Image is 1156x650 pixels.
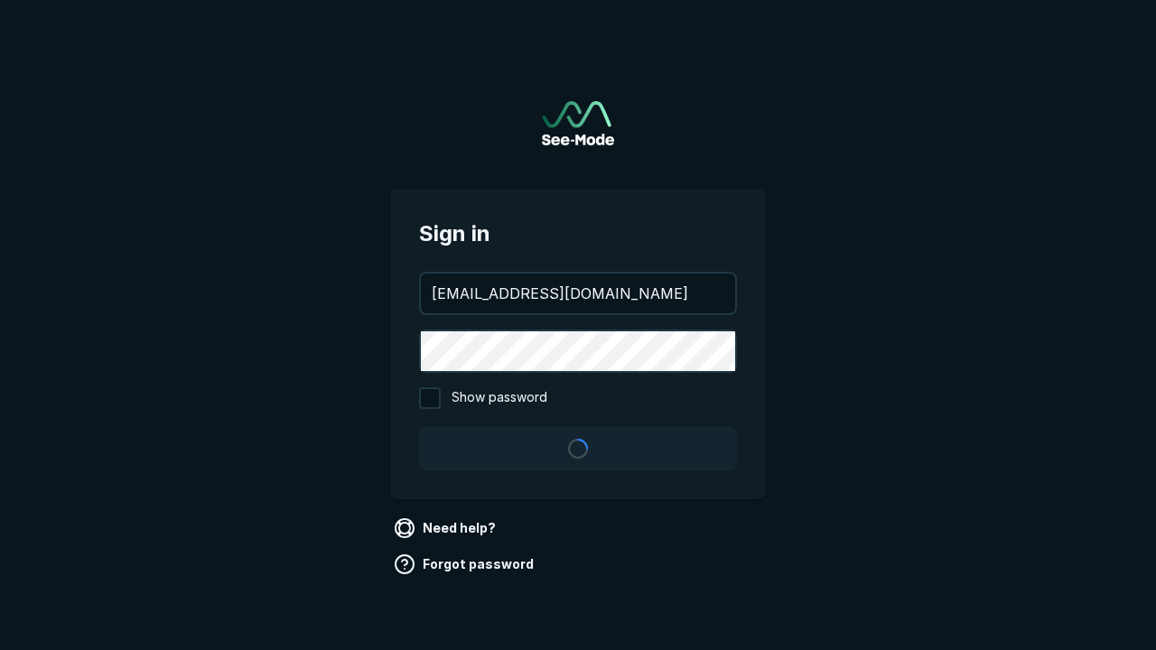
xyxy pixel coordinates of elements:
span: Sign in [419,218,737,250]
a: Go to sign in [542,101,614,145]
a: Forgot password [390,550,541,579]
input: your@email.com [421,274,735,313]
img: See-Mode Logo [542,101,614,145]
span: Show password [452,387,547,409]
a: Need help? [390,514,503,543]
